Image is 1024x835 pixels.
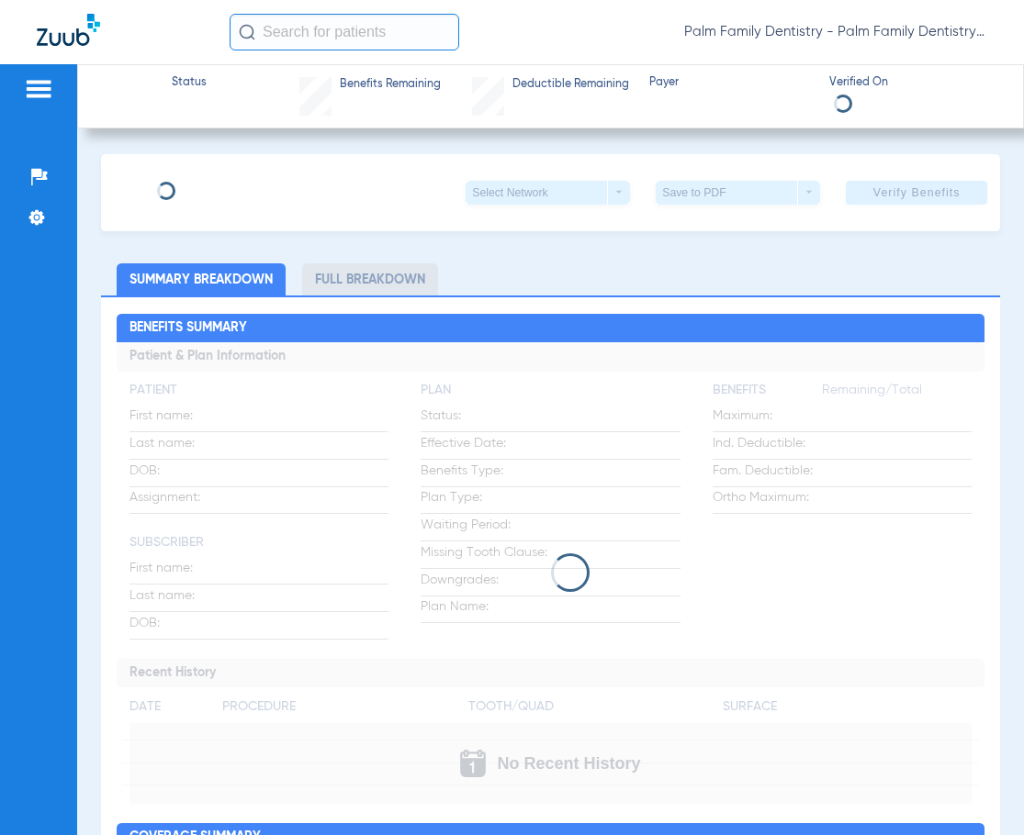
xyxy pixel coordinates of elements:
img: Search Icon [239,24,255,40]
img: Zuub Logo [37,14,100,46]
span: Payer [649,75,814,92]
input: Search for patients [230,14,459,50]
span: Palm Family Dentistry - Palm Family Dentistry - [GEOGRAPHIC_DATA] [684,23,987,41]
span: Benefits Remaining [340,77,441,94]
li: Full Breakdown [302,263,438,295]
span: Status [172,75,207,92]
li: Summary Breakdown [117,263,286,295]
span: Deductible Remaining [512,77,629,94]
span: Verified On [829,75,994,92]
h2: Benefits Summary [117,314,984,343]
img: hamburger-icon [24,78,53,100]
